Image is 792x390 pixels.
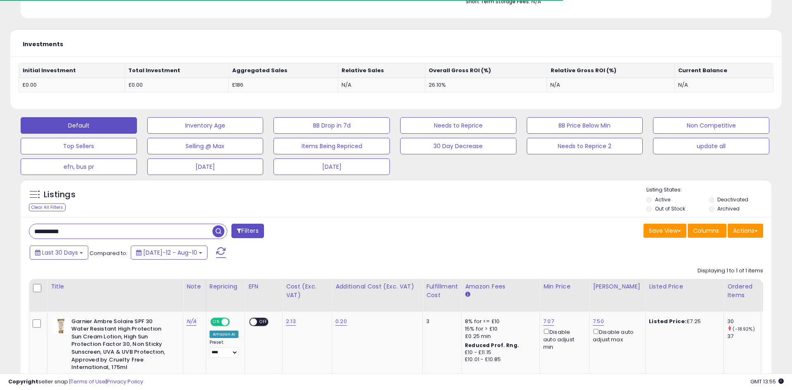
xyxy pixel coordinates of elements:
div: 8% for <= £10 [465,318,533,325]
div: Repricing [210,282,241,291]
div: EFN [248,282,279,291]
a: Privacy Policy [107,378,143,385]
label: Out of Stock [655,205,685,212]
div: Displaying 1 to 1 of 1 items [698,267,763,275]
b: Garnier Ambre Solaire SPF 30 Water Resistant High Protection Sun Cream Lotion, High Sun Protectio... [71,318,172,373]
div: Clear All Filters [29,203,66,211]
small: Amazon Fees. [465,291,470,298]
th: Current Balance [674,63,773,78]
a: Terms of Use [71,378,106,385]
div: 15% for > £10 [465,325,533,333]
button: Selling @ Max [147,138,264,154]
h5: Listings [44,189,75,201]
button: 30 Day Decrease [400,138,516,154]
td: 26.10% [425,78,547,92]
a: 7.50 [593,317,604,326]
b: Listed Price: [649,317,686,325]
button: [DATE] [147,158,264,175]
a: 2.13 [286,317,296,326]
button: Default [21,117,137,134]
button: Top Sellers [21,138,137,154]
strong: Copyright [8,378,38,385]
button: Needs to Reprice 2 [527,138,643,154]
td: £0.00 [125,78,228,92]
button: Filters [231,224,264,238]
span: 2025-09-10 13:55 GMT [750,378,784,385]
a: 7.07 [543,317,554,326]
button: BB Drop in 7d [273,117,390,134]
button: Save View [643,224,686,238]
th: Aggregated Sales [229,63,338,78]
label: Active [655,196,670,203]
div: seller snap | | [8,378,143,386]
div: Preset: [210,340,238,358]
h5: Investments [23,41,63,47]
div: Listed Price [649,282,720,291]
button: Actions [728,224,763,238]
p: Listing States: [646,186,771,194]
div: Cost (Exc. VAT) [286,282,328,300]
td: £0.00 [19,78,125,92]
b: Reduced Prof. Rng. [465,342,519,349]
td: £186 [229,78,338,92]
div: [PERSON_NAME] [593,282,642,291]
span: Columns [693,227,719,235]
div: Disable auto adjust max [593,327,639,343]
div: Note [186,282,203,291]
div: Amazon Fees [465,282,536,291]
div: Additional Cost (Exc. VAT) [335,282,419,291]
div: £10 - £11.15 [465,349,533,356]
th: Relative Sales [338,63,425,78]
div: Amazon AI [210,331,238,338]
div: 30 [727,318,761,325]
button: update all [653,138,769,154]
div: Ordered Items [727,282,757,300]
th: Total Investment [125,63,228,78]
td: N/A [547,78,675,92]
span: OFF [257,318,270,325]
div: £10.01 - £10.85 [465,356,533,363]
a: 0.20 [335,317,347,326]
div: 37 [727,333,761,340]
div: 3 [426,318,455,325]
label: Deactivated [717,196,748,203]
td: N/A [674,78,773,92]
div: £7.25 [649,318,717,325]
button: BB Price Below Min [527,117,643,134]
button: [DATE]-12 - Aug-10 [131,246,207,260]
button: efn, bus pr [21,158,137,175]
div: Fulfillment Cost [426,282,458,300]
div: £0.25 min [465,333,533,340]
span: ON [211,318,222,325]
div: Title [51,282,179,291]
th: Overall Gross ROI (%) [425,63,547,78]
label: Archived [717,205,740,212]
span: Last 30 Days [42,248,78,257]
button: Columns [688,224,726,238]
div: Min Price [543,282,586,291]
button: Last 30 Days [30,246,88,260]
span: [DATE]-12 - Aug-10 [143,248,197,257]
button: Non Competitive [653,117,769,134]
a: N/A [186,317,196,326]
div: Disable auto adjust min [543,327,583,351]
img: 41E41XoQFqL._SL40_.jpg [53,318,69,334]
small: (-18.92%) [733,326,754,332]
button: Needs to Reprice [400,117,516,134]
th: Relative Gross ROI (%) [547,63,675,78]
span: OFF [229,318,242,325]
button: [DATE] [273,158,390,175]
td: N/A [338,78,425,92]
button: Inventory Age [147,117,264,134]
button: Items Being Repriced [273,138,390,154]
th: Initial Investment [19,63,125,78]
span: Compared to: [90,249,127,257]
